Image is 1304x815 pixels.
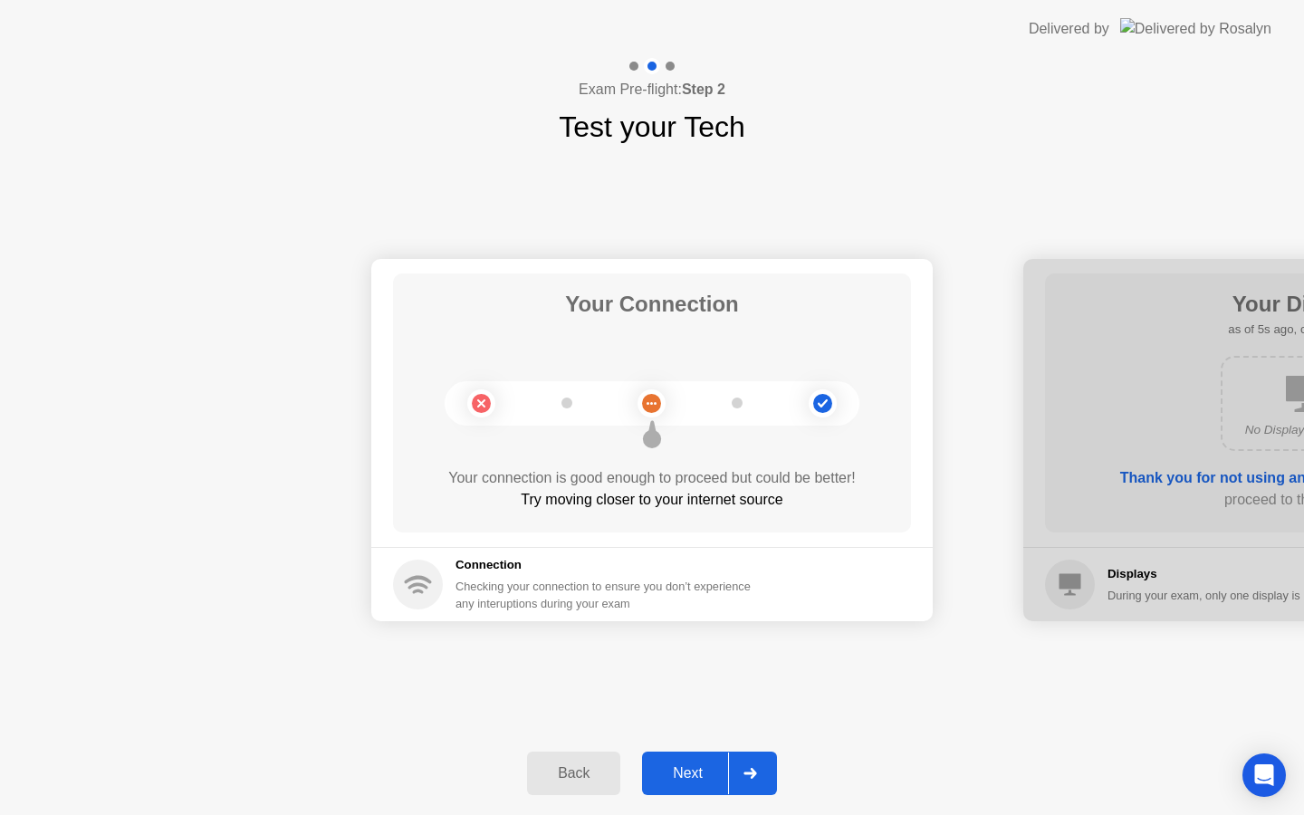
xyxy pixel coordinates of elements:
[532,765,615,781] div: Back
[455,556,762,574] h5: Connection
[579,79,725,101] h4: Exam Pre-flight:
[647,765,728,781] div: Next
[527,752,620,795] button: Back
[1242,753,1286,797] div: Open Intercom Messenger
[682,81,725,97] b: Step 2
[1029,18,1109,40] div: Delivered by
[455,578,762,612] div: Checking your connection to ensure you don’t experience any interuptions during your exam
[393,489,911,511] div: Try moving closer to your internet source
[565,288,739,321] h1: Your Connection
[393,467,911,489] div: Your connection is good enough to proceed but could be better!
[642,752,777,795] button: Next
[559,105,745,149] h1: Test your Tech
[1120,18,1271,39] img: Delivered by Rosalyn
